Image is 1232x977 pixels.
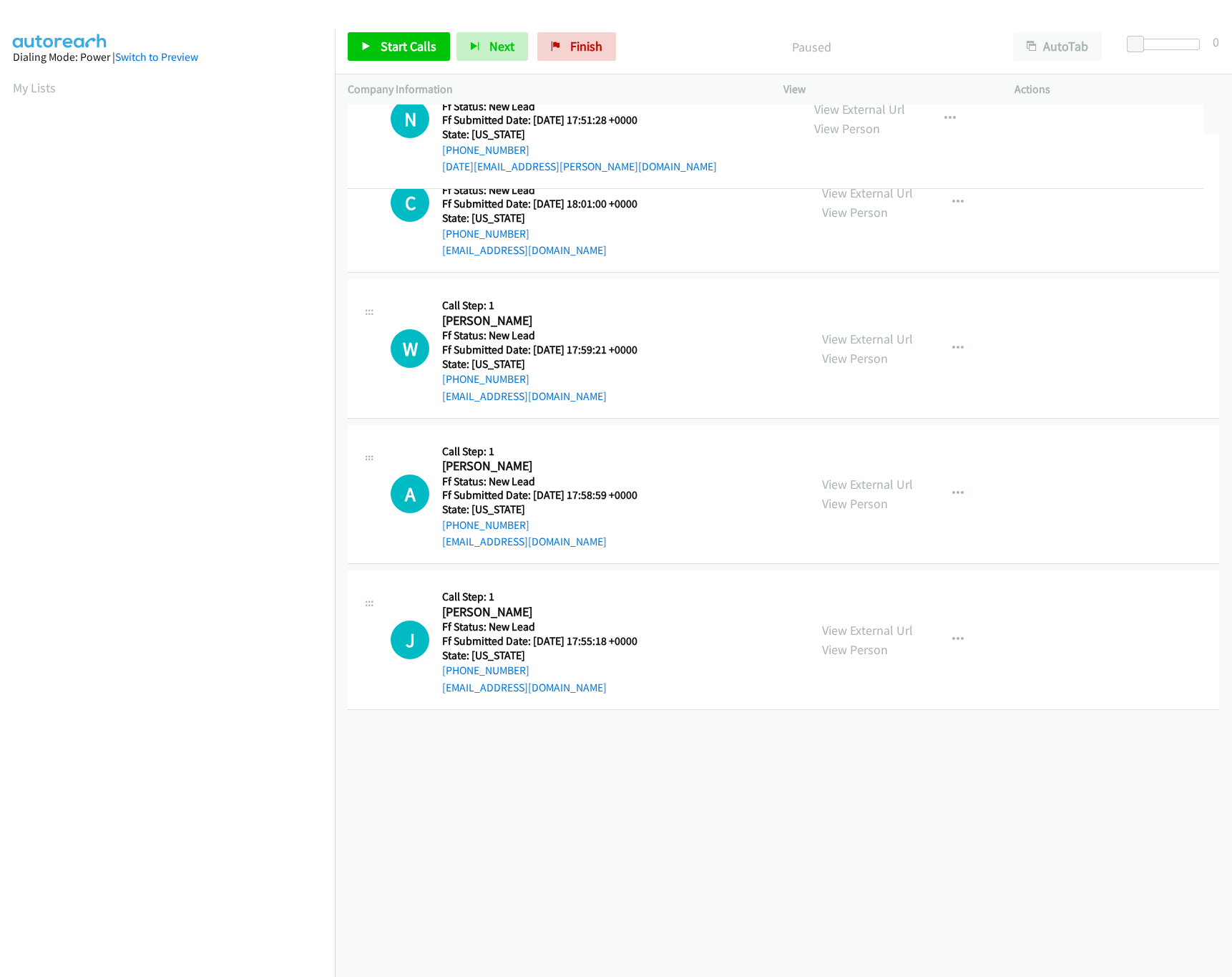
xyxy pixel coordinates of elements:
a: [PHONE_NUMBER] [442,518,529,532]
h1: N [391,99,429,138]
a: View Person [822,350,888,366]
h5: State: [US_STATE] [442,502,655,517]
a: [PHONE_NUMBER] [442,664,529,677]
button: AutoTab [1013,32,1102,61]
h5: State: [US_STATE] [442,127,717,142]
a: [EMAIL_ADDRESS][DOMAIN_NAME] [442,389,607,403]
h5: Call Step: 1 [442,590,655,604]
span: Start Calls [381,38,436,54]
h5: Ff Submitted Date: [DATE] 17:55:18 +0000 [442,634,655,648]
iframe: Dialpad [13,110,335,790]
h5: Ff Status: New Lead [442,99,717,114]
p: Actions [1015,81,1220,98]
a: Switch to Preview [115,50,198,64]
h2: [PERSON_NAME] [442,458,655,475]
a: My Lists [13,79,56,96]
h5: Ff Submitted Date: [DATE] 18:01:00 +0000 [442,197,655,211]
div: The call is yet to be attempted [391,475,429,513]
h2: [PERSON_NAME] [442,313,655,329]
h5: Ff Submitted Date: [DATE] 17:51:28 +0000 [442,113,717,127]
a: [EMAIL_ADDRESS][DOMAIN_NAME] [442,535,607,548]
h2: [PERSON_NAME] [442,604,655,621]
a: View External Url [822,476,913,492]
h5: Ff Submitted Date: [DATE] 17:59:21 +0000 [442,343,655,357]
h5: Ff Status: New Lead [442,475,655,489]
h5: State: [US_STATE] [442,357,655,371]
a: [DATE][EMAIL_ADDRESS][PERSON_NAME][DOMAIN_NAME] [442,160,717,173]
div: The call is yet to be attempted [391,621,429,659]
h5: State: [US_STATE] [442,648,655,663]
h5: Ff Status: New Lead [442,620,655,634]
h1: A [391,475,429,513]
a: View Person [822,641,888,658]
h1: J [391,621,429,659]
h5: Ff Submitted Date: [DATE] 17:58:59 +0000 [442,488,655,502]
a: Start Calls [348,32,450,61]
a: [PHONE_NUMBER] [442,143,529,157]
h5: Call Step: 1 [442,444,655,459]
a: View External Url [814,101,905,117]
div: The call is yet to be attempted [391,329,429,368]
a: [PHONE_NUMBER] [442,372,529,386]
p: View [783,81,989,98]
span: Finish [570,38,602,54]
button: Next [456,32,528,61]
span: Next [489,38,514,54]
a: [EMAIL_ADDRESS][DOMAIN_NAME] [442,681,607,694]
h1: W [391,329,429,368]
a: View External Url [822,331,913,347]
div: The call is yet to be attempted [391,183,429,222]
a: View Person [822,495,888,512]
a: View External Url [822,185,913,201]
a: View Person [822,204,888,220]
a: Finish [537,32,616,61]
a: View External Url [822,622,913,638]
div: 0 [1213,32,1219,52]
a: [PHONE_NUMBER] [442,227,529,240]
a: View Person [814,120,880,137]
h1: C [391,183,429,222]
div: The call is yet to be attempted [391,99,429,138]
p: Company Information [348,81,758,98]
h5: Call Step: 1 [442,298,655,313]
p: Paused [635,37,987,57]
a: [EMAIL_ADDRESS][DOMAIN_NAME] [442,243,607,257]
div: Dialing Mode: Power | [13,49,322,66]
div: Delay between calls (in seconds) [1134,39,1200,50]
h5: Ff Status: New Lead [442,329,655,343]
h5: State: [US_STATE] [442,211,655,225]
